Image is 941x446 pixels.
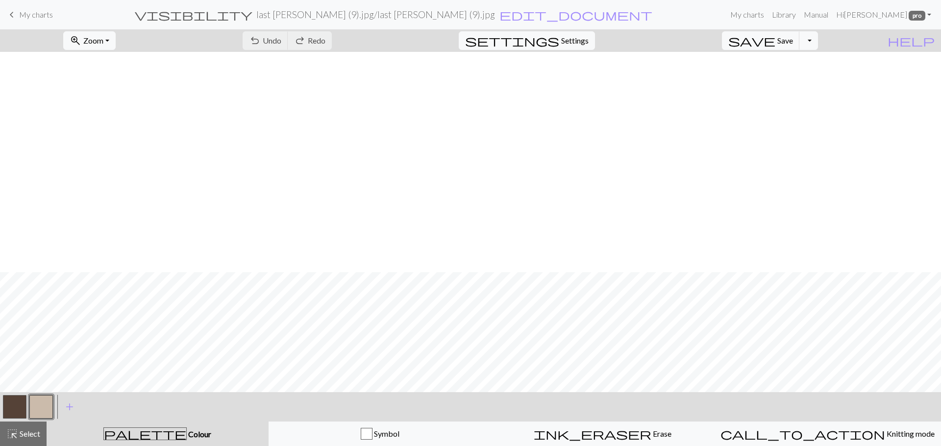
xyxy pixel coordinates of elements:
a: My charts [6,6,53,23]
button: Symbol [269,422,492,446]
span: keyboard_arrow_left [6,8,18,22]
button: Knitting mode [714,422,941,446]
a: Library [768,5,800,24]
button: Save [722,31,800,50]
i: Settings [465,35,559,47]
span: pro [909,11,925,21]
span: save [728,34,775,47]
span: add [64,400,75,414]
span: highlight_alt [6,427,18,441]
span: Colour [187,429,211,439]
span: Save [777,36,793,45]
a: Hi[PERSON_NAME] pro [832,5,935,24]
span: settings [465,34,559,47]
span: ink_eraser [534,427,651,441]
button: Erase [491,422,714,446]
span: visibility [135,8,252,22]
span: Knitting mode [885,429,935,438]
span: Select [18,429,40,438]
span: My charts [19,10,53,19]
h2: last [PERSON_NAME] (9).jpg / last [PERSON_NAME] (9).jpg [256,9,495,20]
span: call_to_action [720,427,885,441]
a: My charts [726,5,768,24]
span: zoom_in [70,34,81,47]
a: Manual [800,5,832,24]
button: SettingsSettings [459,31,595,50]
button: Colour [47,422,269,446]
span: palette [104,427,186,441]
span: Erase [651,429,671,438]
span: edit_document [499,8,652,22]
span: help [888,34,935,47]
span: Zoom [83,36,103,45]
button: Zoom [63,31,116,50]
span: Symbol [372,429,399,438]
span: Settings [561,35,589,47]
